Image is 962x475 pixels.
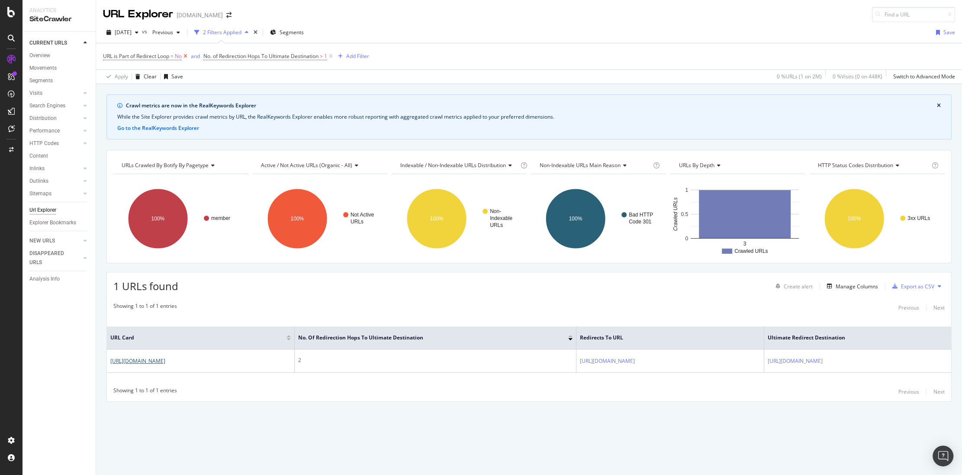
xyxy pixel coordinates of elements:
[933,302,945,313] button: Next
[29,101,65,110] div: Search Engines
[171,52,174,60] span: =
[29,101,81,110] a: Search Engines
[151,216,165,222] text: 100%
[161,70,183,84] button: Save
[670,181,805,256] div: A chart.
[901,283,934,290] div: Export as CSV
[29,164,45,173] div: Inlinks
[816,158,930,172] h4: HTTP Status Codes Distribution
[113,279,178,293] span: 1 URLs found
[29,236,81,246] a: NEW URLS
[149,29,173,36] span: Previous
[898,387,919,397] button: Previous
[117,124,199,132] button: Go to the RealKeywords Explorer
[490,222,503,228] text: URLs
[115,29,132,36] span: 2025 Oct. 8th
[933,304,945,311] div: Next
[149,26,183,39] button: Previous
[29,249,73,267] div: DISAPPEARED URLS
[679,162,714,169] span: URLs by Depth
[734,248,768,254] text: Crawled URLs
[569,216,582,222] text: 100%
[29,152,48,161] div: Content
[872,7,955,22] input: Find a URL
[673,197,679,231] text: Crawled URLs
[29,275,90,284] a: Analysis Info
[29,39,67,48] div: CURRENT URLS
[580,334,747,342] span: Redirects to URL
[29,76,90,85] a: Segments
[110,357,165,365] a: [URL][DOMAIN_NAME]
[836,283,878,290] div: Manage Columns
[933,388,945,395] div: Next
[175,50,182,62] span: No
[898,388,919,395] div: Previous
[113,181,248,256] svg: A chart.
[117,113,941,121] div: While the Site Explorer provides crawl metrics by URL, the RealKeywords Explorer enables more rob...
[943,29,955,36] div: Save
[400,162,506,169] span: Indexable / Non-Indexable URLs distribution
[171,73,183,80] div: Save
[898,304,919,311] div: Previous
[103,52,169,60] span: URL is Part of Redirect Loop
[531,181,666,256] svg: A chart.
[113,302,177,313] div: Showing 1 to 1 of 1 entries
[29,139,81,148] a: HTTP Codes
[768,334,935,342] span: Ultimate Redirect Destination
[29,177,81,186] a: Outlinks
[29,51,50,60] div: Overview
[132,70,157,84] button: Clear
[907,215,930,221] text: 3xx URLs
[784,283,813,290] div: Create alert
[126,102,937,110] div: Crawl metrics are now in the RealKeywords Explorer
[29,64,90,73] a: Movements
[29,236,55,246] div: NEW URLS
[351,219,364,225] text: URLs
[106,94,952,139] div: info banner
[29,275,60,284] div: Analysis Info
[29,14,89,24] div: SiteCrawler
[298,334,555,342] span: No. of Redirection Hops To Ultimate Destination
[226,12,232,18] div: arrow-right-arrow-left
[103,7,173,22] div: URL Explorer
[351,212,374,218] text: Not Active
[177,11,223,19] div: [DOMAIN_NAME]
[818,162,893,169] span: HTTP Status Codes Distribution
[191,26,252,39] button: 2 Filters Applied
[29,218,90,227] a: Explorer Bookmarks
[110,334,284,342] span: URL Card
[261,162,352,169] span: Active / Not Active URLs (organic - all)
[29,164,81,173] a: Inlinks
[115,73,128,80] div: Apply
[898,302,919,313] button: Previous
[29,114,81,123] a: Distribution
[29,126,60,136] div: Performance
[29,89,81,98] a: Visits
[29,206,90,215] a: Url Explorer
[681,211,689,217] text: 0.5
[29,139,59,148] div: HTTP Codes
[772,279,813,293] button: Create alert
[29,189,81,198] a: Sitemaps
[29,7,89,14] div: Analytics
[290,216,304,222] text: 100%
[29,218,76,227] div: Explorer Bookmarks
[113,387,177,397] div: Showing 1 to 1 of 1 entries
[29,64,57,73] div: Movements
[399,158,519,172] h4: Indexable / Non-Indexable URLs Distribution
[122,162,209,169] span: URLs Crawled By Botify By pagetype
[144,73,157,80] div: Clear
[539,162,620,169] span: Non-Indexable URLs Main Reason
[120,158,241,172] h4: URLs Crawled By Botify By pagetype
[29,206,56,215] div: Url Explorer
[29,114,57,123] div: Distribution
[490,208,501,214] text: Non-
[893,73,955,80] div: Switch to Advanced Mode
[392,181,527,256] svg: A chart.
[889,279,934,293] button: Export as CSV
[253,181,388,256] svg: A chart.
[848,216,861,222] text: 100%
[203,29,241,36] div: 2 Filters Applied
[280,29,304,36] span: Segments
